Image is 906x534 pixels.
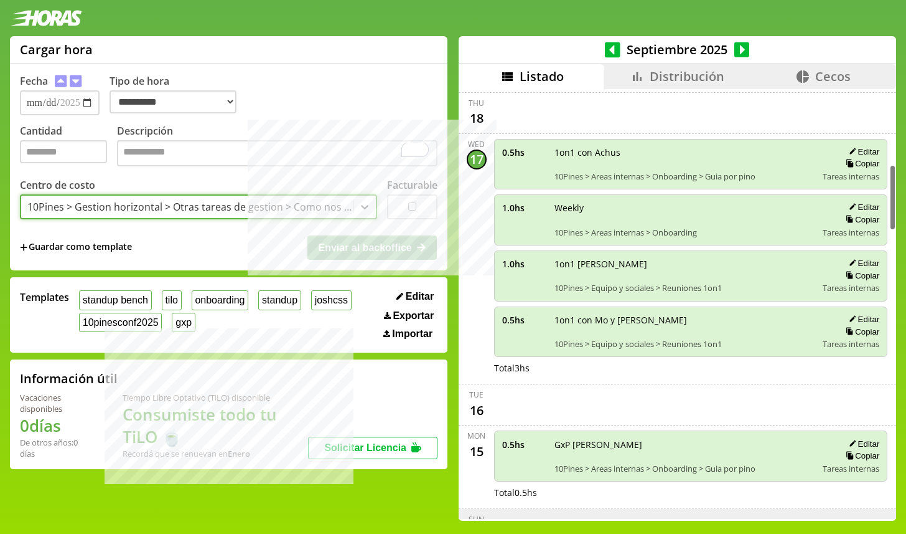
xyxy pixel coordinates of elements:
span: 0.5 hs [502,314,546,326]
label: Cantidad [20,124,117,169]
div: De otros años: 0 días [20,437,93,459]
img: logotipo [10,10,82,26]
label: Facturable [387,178,437,192]
button: Editar [845,146,879,157]
div: 16 [467,400,487,420]
span: Exportar [393,310,434,322]
button: tilo [162,290,182,310]
label: Tipo de hora [110,74,246,115]
span: Solicitar Licencia [324,442,406,453]
div: 10Pines > Gestion horizontal > Otras tareas de gestion > Como nos capacitamos [27,200,354,214]
div: Total 3 hs [494,362,888,374]
button: Editar [393,290,437,303]
button: standup bench [79,290,152,310]
span: 1on1 [PERSON_NAME] [554,258,815,270]
span: Templates [20,290,69,304]
h1: Consumiste todo tu TiLO 🍵 [123,403,308,448]
span: Tareas internas [823,171,879,182]
span: Tareas internas [823,282,879,293]
button: joshcss [311,290,352,310]
button: Editar [845,202,879,212]
span: Distribución [650,68,724,85]
div: Wed [468,139,485,150]
button: Copiar [842,158,879,169]
div: Recordá que se renuevan en [123,448,308,459]
span: Editar [406,291,434,302]
h1: Cargar hora [20,41,93,58]
div: Sun [469,514,484,525]
div: Vacaciones disponibles [20,392,93,414]
span: Tareas internas [823,463,879,474]
button: Copiar [842,451,879,461]
div: scrollable content [459,89,896,519]
button: Copiar [842,270,879,281]
span: 0.5 hs [502,439,546,451]
div: 17 [467,150,487,169]
button: Editar [845,439,879,449]
div: Mon [467,431,485,441]
button: Editar [845,314,879,325]
div: Thu [469,98,484,108]
span: 10Pines > Equipo y sociales > Reuniones 1on1 [554,338,815,350]
label: Fecha [20,74,48,88]
button: Editar [845,258,879,269]
button: gxp [172,313,195,332]
span: Tareas internas [823,227,879,238]
span: Septiembre 2025 [620,41,734,58]
span: Tareas internas [823,338,879,350]
span: GxP [PERSON_NAME] [554,439,815,451]
button: onboarding [192,290,249,310]
b: Enero [228,448,250,459]
h2: Información útil [20,370,118,387]
button: Solicitar Licencia [308,437,437,459]
textarea: To enrich screen reader interactions, please activate Accessibility in Grammarly extension settings [117,140,437,166]
button: Exportar [380,310,437,322]
span: 1.0 hs [502,202,546,214]
label: Descripción [117,124,437,169]
span: +Guardar como template [20,241,132,254]
input: Cantidad [20,140,107,163]
span: Importar [392,328,432,340]
h1: 0 días [20,414,93,437]
span: 0.5 hs [502,146,546,158]
button: 10pinesconf2025 [79,313,162,332]
button: standup [258,290,301,310]
label: Centro de costo [20,178,95,192]
span: 1on1 con Mo y [PERSON_NAME] [554,314,815,326]
span: 10Pines > Areas internas > Onboarding > Guia por pino [554,171,815,182]
div: Tue [469,389,483,400]
span: 10Pines > Areas internas > Onboarding [554,227,815,238]
div: Total 0.5 hs [494,487,888,498]
span: Listado [520,68,564,85]
div: 15 [467,441,487,461]
button: Copiar [842,327,879,337]
span: 10Pines > Equipo y sociales > Reuniones 1on1 [554,282,815,293]
span: 10Pines > Areas internas > Onboarding > Guia por pino [554,463,815,474]
span: Weekly [554,202,815,214]
div: Tiempo Libre Optativo (TiLO) disponible [123,392,308,403]
button: Copiar [842,214,879,225]
div: 18 [467,108,487,128]
span: 1.0 hs [502,258,546,270]
span: Cecos [815,68,851,85]
select: Tipo de hora [110,90,236,113]
span: 1on1 con Achus [554,146,815,158]
span: + [20,241,27,254]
